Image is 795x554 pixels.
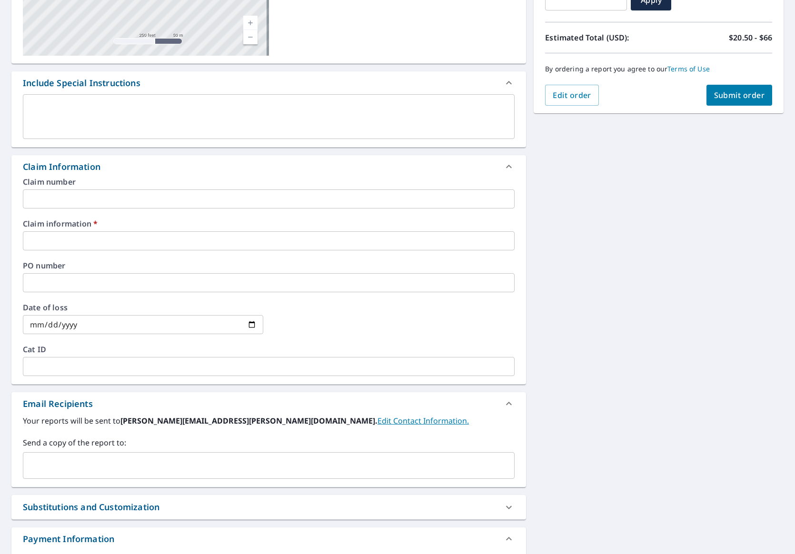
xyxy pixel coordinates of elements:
[545,32,658,43] p: Estimated Total (USD):
[23,160,100,173] div: Claim Information
[378,415,469,426] a: EditContactInfo
[23,304,263,311] label: Date of loss
[243,16,258,30] a: Current Level 17, Zoom In
[23,501,159,514] div: Substitutions and Customization
[545,65,772,73] p: By ordering a report you agree to our
[23,415,515,426] label: Your reports will be sent to
[23,220,515,228] label: Claim information
[545,85,599,106] button: Edit order
[11,71,526,94] div: Include Special Instructions
[23,77,140,89] div: Include Special Instructions
[11,392,526,415] div: Email Recipients
[23,178,515,186] label: Claim number
[23,346,515,353] label: Cat ID
[11,527,526,550] div: Payment Information
[729,32,772,43] p: $20.50 - $66
[667,64,710,73] a: Terms of Use
[23,533,114,545] div: Payment Information
[23,262,515,269] label: PO number
[23,397,93,410] div: Email Recipients
[23,437,515,448] label: Send a copy of the report to:
[11,155,526,178] div: Claim Information
[11,495,526,519] div: Substitutions and Customization
[706,85,773,106] button: Submit order
[243,30,258,44] a: Current Level 17, Zoom Out
[714,90,765,100] span: Submit order
[553,90,591,100] span: Edit order
[120,415,378,426] b: [PERSON_NAME][EMAIL_ADDRESS][PERSON_NAME][DOMAIN_NAME].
